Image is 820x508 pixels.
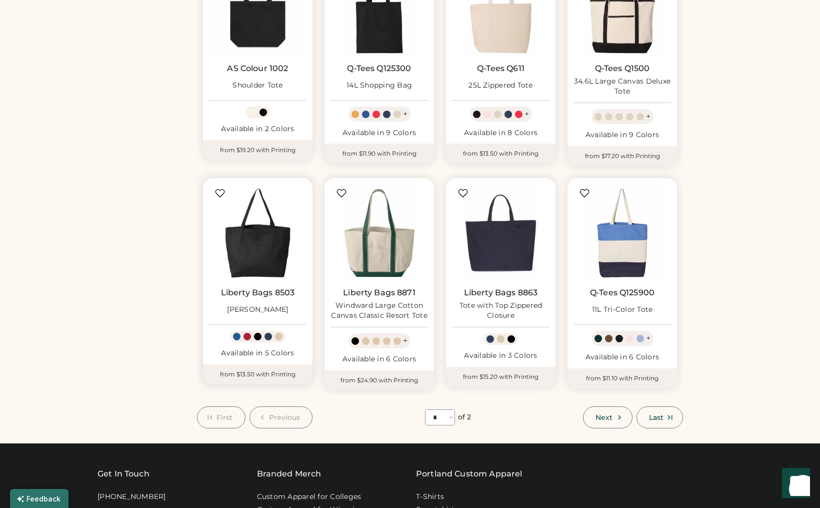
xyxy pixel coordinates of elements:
div: Available in 5 Colors [209,348,306,358]
a: Liberty Bags 8503 [221,288,295,298]
div: from $11.10 with Printing [567,368,677,388]
div: Available in 9 Colors [330,128,428,138]
span: Next [595,414,612,421]
div: Tote with Top Zippered Closure [452,301,549,321]
div: from $24.90 with Printing [324,370,434,390]
div: Get In Touch [97,468,149,480]
div: from $13.50 with Printing [203,364,312,384]
a: Custom Apparel for Colleges [257,492,361,502]
button: Previous [249,406,313,428]
button: Last [636,406,683,428]
div: Available in 6 Colors [330,354,428,364]
div: 34.6L Large Canvas Deluxe Tote [573,77,671,97]
a: AS Colour 1002 [227,64,288,74]
div: + [646,111,650,122]
div: of 2 [458,412,471,422]
div: + [646,333,650,344]
button: Next [583,406,632,428]
div: Available in 2 Colors [209,124,306,134]
div: Windward Large Cotton Canvas Classic Resort Tote [330,301,428,321]
div: Shoulder Tote [232,81,282,91]
div: 14L Shopping Bag [346,81,412,91]
div: from $17.20 with Printing [567,146,677,166]
div: [PERSON_NAME] [227,305,288,315]
div: + [403,335,407,346]
div: from $13.50 with Printing [446,144,555,164]
a: Q-Tees Q125900 [590,288,654,298]
a: Q-Tees Q1500 [595,64,650,74]
div: Available in 3 Colors [452,351,549,361]
div: + [403,109,407,120]
a: Liberty Bags 8871 [343,288,415,298]
button: First [197,406,245,428]
img: Liberty Bags 8503 Isabella Tote [209,184,306,282]
img: Liberty Bags 8871 Windward Large Cotton Canvas Classic Resort Tote [330,184,428,282]
div: from $15.20 with Printing [446,367,555,387]
a: Q-Tees Q611 [477,64,524,74]
span: Last [649,414,663,421]
span: Previous [269,414,300,421]
a: Liberty Bags 8863 [464,288,538,298]
div: Available in 6 Colors [573,352,671,362]
a: Q-Tees Q125300 [347,64,411,74]
div: Available in 8 Colors [452,128,549,138]
iframe: Front Chat [772,463,815,506]
div: 25L Zippered Tote [468,81,532,91]
span: First [216,414,233,421]
div: 11L Tri-Color Tote [592,305,653,315]
img: Q-Tees Q125900 11L Tri-Color Tote [573,184,671,282]
div: from $11.90 with Printing [324,144,434,164]
div: Available in 9 Colors [573,130,671,140]
a: T-Shirts [416,492,444,502]
div: Branded Merch [257,468,321,480]
img: Liberty Bags 8863 Tote with Top Zippered Closure [452,184,549,282]
div: [PHONE_NUMBER] [97,492,166,502]
div: from $19.20 with Printing [203,140,312,160]
div: + [524,109,529,120]
a: Portland Custom Apparel [416,468,522,480]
